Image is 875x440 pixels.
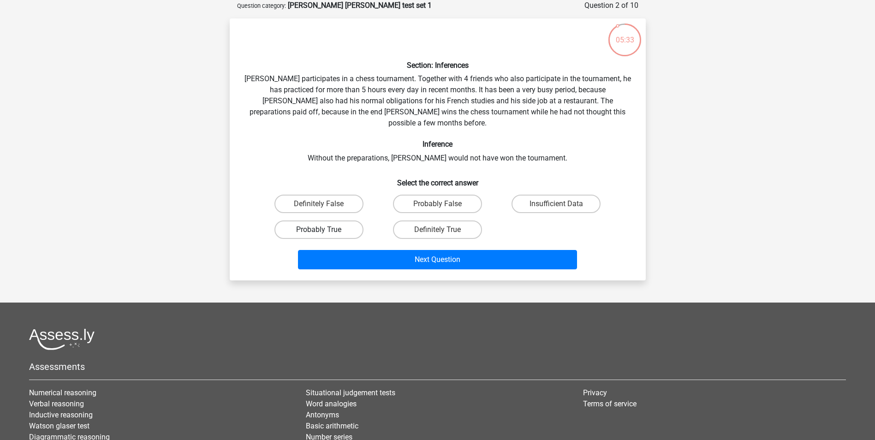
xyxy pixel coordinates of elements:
[237,2,286,9] small: Question category:
[583,388,607,397] a: Privacy
[512,195,601,213] label: Insufficient Data
[607,23,642,46] div: 05:33
[393,195,482,213] label: Probably False
[29,399,84,408] a: Verbal reasoning
[306,422,358,430] a: Basic arithmetic
[274,195,363,213] label: Definitely False
[29,410,93,419] a: Inductive reasoning
[306,410,339,419] a: Antonyms
[583,399,637,408] a: Terms of service
[306,388,395,397] a: Situational judgement tests
[29,328,95,350] img: Assessly logo
[244,171,631,187] h6: Select the correct answer
[29,361,846,372] h5: Assessments
[274,220,363,239] label: Probably True
[306,399,357,408] a: Word analogies
[244,61,631,70] h6: Section: Inferences
[29,422,89,430] a: Watson glaser test
[29,388,96,397] a: Numerical reasoning
[393,220,482,239] label: Definitely True
[244,140,631,149] h6: Inference
[233,26,642,273] div: [PERSON_NAME] participates in a chess tournament. Together with 4 friends who also participate in...
[288,1,432,10] strong: [PERSON_NAME] [PERSON_NAME] test set 1
[298,250,577,269] button: Next Question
